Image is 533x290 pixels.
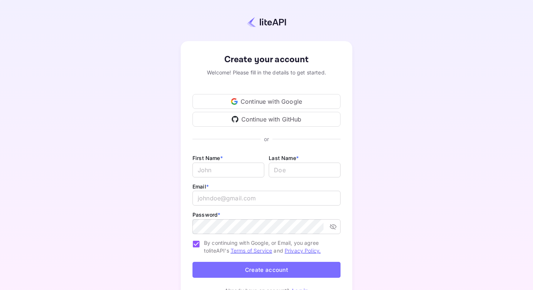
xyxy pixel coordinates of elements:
[192,183,209,190] label: Email
[247,17,286,27] img: liteapi
[269,155,299,161] label: Last Name
[192,262,341,278] button: Create account
[192,155,223,161] label: First Name
[192,112,341,127] div: Continue with GitHub
[192,94,341,109] div: Continue with Google
[204,239,335,254] span: By continuing with Google, or Email, you agree to liteAPI's and
[231,247,272,254] a: Terms of Service
[269,163,341,177] input: Doe
[192,53,341,66] div: Create your account
[192,191,341,206] input: johndoe@gmail.com
[285,247,321,254] a: Privacy Policy.
[192,163,264,177] input: John
[192,211,220,218] label: Password
[192,69,341,76] div: Welcome! Please fill in the details to get started.
[326,220,340,233] button: toggle password visibility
